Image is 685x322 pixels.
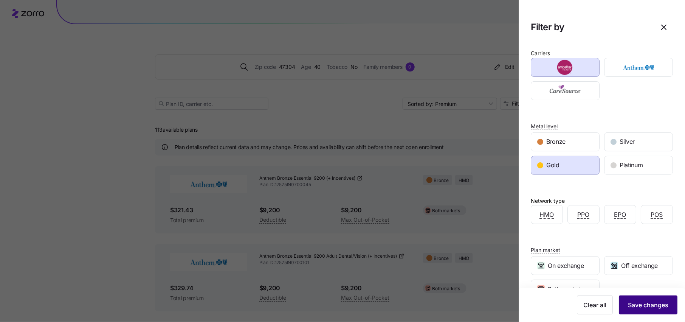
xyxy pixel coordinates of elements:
span: Both markets [548,285,584,294]
span: Clear all [583,300,606,310]
span: EPO [614,210,626,219]
span: Plan market [531,246,560,254]
button: Save changes [619,296,677,314]
span: On exchange [548,261,584,271]
span: Gold [546,160,559,170]
span: Off exchange [621,261,658,271]
span: Metal level [531,123,558,130]
span: Save changes [628,300,668,310]
span: PPO [578,210,590,219]
img: Anthem [611,60,666,75]
div: Network type [531,197,565,205]
span: Platinum [620,160,643,170]
h1: Filter by [531,21,649,33]
span: HMO [540,210,554,219]
img: Ambetter [538,60,593,75]
div: Carriers [531,49,550,58]
span: POS [651,210,663,219]
span: Bronze [546,137,566,146]
button: Clear all [577,296,613,314]
span: Silver [620,137,635,146]
img: CareSource [538,83,593,98]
